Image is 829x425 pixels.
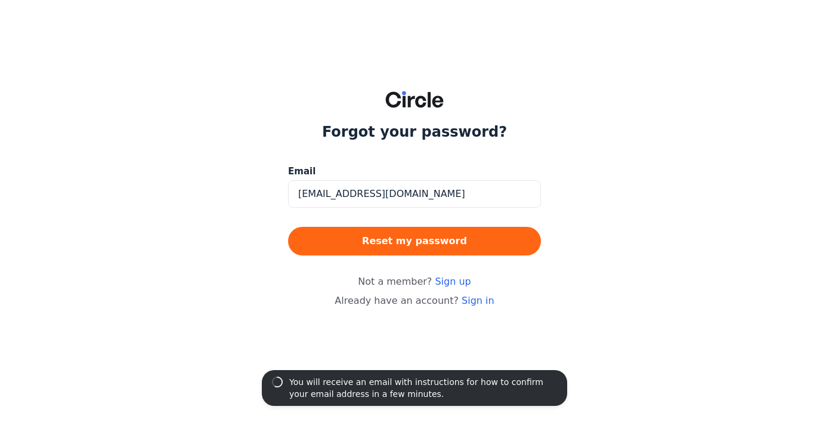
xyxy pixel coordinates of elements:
a: Powered by Circle [259,337,570,358]
span: Not a member? [358,275,471,289]
span: Already have an account? [335,295,494,306]
a: Sign up [435,276,471,287]
span: Email [288,165,315,178]
span: Powered by Circle [382,343,446,352]
span: You will receive an email with instructions for how to confirm your email address in a few minutes. [289,377,543,399]
h1: Forgot your password? [322,122,507,141]
button: Reset my password [288,227,541,255]
a: Sign in [462,295,494,306]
